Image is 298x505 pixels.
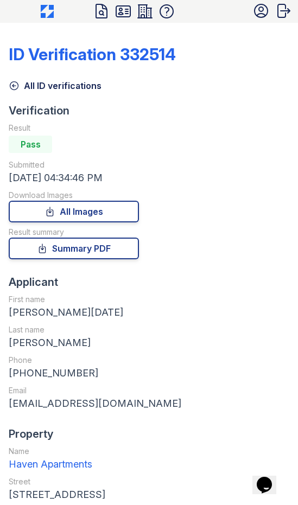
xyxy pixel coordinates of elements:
iframe: chat widget [252,462,287,494]
img: CE_Icon_Blue-c292c112584629df590d857e76928e9f676e5b41ef8f769ba2f05ee15b207248.png [41,5,54,18]
div: Property [9,426,139,442]
div: Haven Apartments [9,457,139,472]
div: Submitted [9,159,139,170]
div: First name [9,294,181,305]
div: Result [9,123,139,133]
div: Phone [9,355,181,366]
div: Name [9,446,139,457]
a: Name Haven Apartments [9,446,139,472]
a: Summary PDF [9,238,139,259]
div: [STREET_ADDRESS] [9,487,139,502]
div: ID Verification 332514 [9,44,176,64]
div: [EMAIL_ADDRESS][DOMAIN_NAME] [9,396,181,411]
div: Last name [9,324,181,335]
a: All Images [9,201,139,222]
div: [PERSON_NAME] [9,335,181,350]
div: Street [9,476,139,487]
a: All ID verifications [9,79,102,92]
div: [PHONE_NUMBER] [9,366,181,381]
div: Result summary [9,227,139,238]
div: Verification [9,103,139,118]
div: Email [9,385,181,396]
div: Applicant [9,274,181,290]
div: [PERSON_NAME][DATE] [9,305,181,320]
div: Download Images [9,190,139,201]
div: Pass [9,136,52,153]
div: [DATE] 04:34:46 PM [9,170,139,186]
